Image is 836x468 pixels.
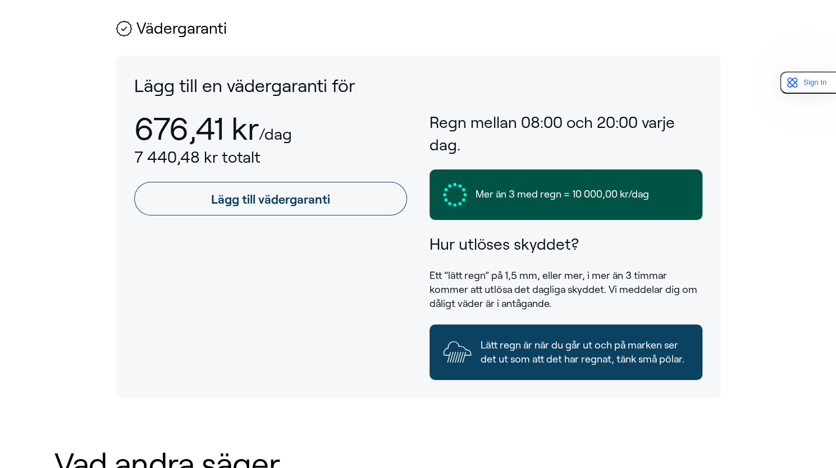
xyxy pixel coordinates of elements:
[430,269,702,311] p: Ett ”lätt regn” på 1,5 mm, eller mer, i mer än 3 timmar kommer att utlösa det dagliga skyddet. Vi...
[134,112,259,146] p: 676,41 kr
[134,182,407,215] a: Lägg till vädergaranti
[134,74,702,99] p: Lägg till en vädergaranti för
[481,338,689,366] span: Lätt regn är när du går ut och på marken ser det ut som att det har regnat, tänk små pölar.
[116,20,720,38] h2: Vädergaranti
[430,112,702,155] h3: Regn mellan 08:00 och 20:00 varje dag.
[134,149,261,166] span: 7 440,48 kr totalt
[430,233,702,255] h3: Hur utlöses skyddet?
[476,187,649,201] span: Mer än 3 med regn = 10 000,00 kr/dag
[259,126,292,143] p: /dag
